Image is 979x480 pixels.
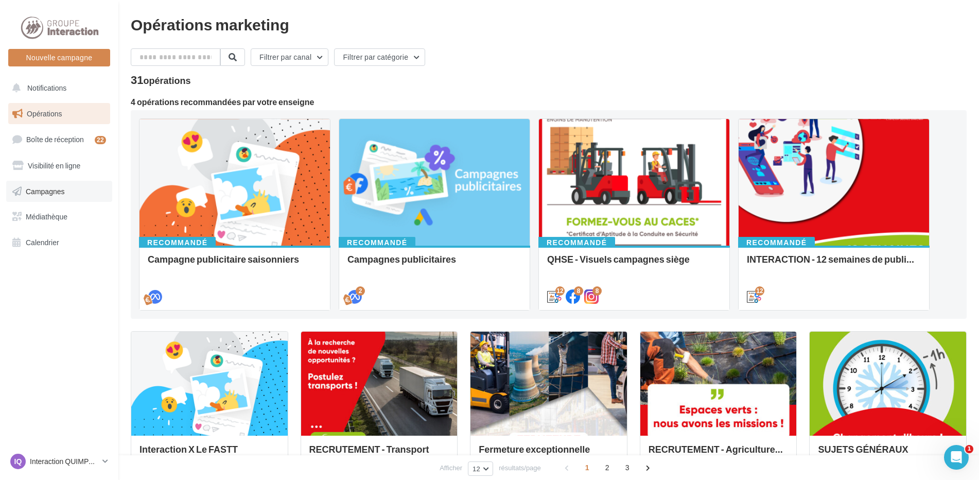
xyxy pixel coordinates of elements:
[6,155,112,177] a: Visibilité en ligne
[468,461,493,476] button: 12
[6,206,112,228] a: Médiathèque
[599,459,616,476] span: 2
[555,286,565,296] div: 12
[131,98,967,106] div: 4 opérations recommandées par votre enseigne
[28,161,80,170] span: Visibilité en ligne
[579,459,596,476] span: 1
[14,456,22,467] span: IQ
[251,48,328,66] button: Filtrer par canal
[30,456,98,467] p: Interaction QUIMPER
[6,232,112,253] a: Calendrier
[356,286,365,296] div: 2
[619,459,636,476] span: 3
[8,49,110,66] button: Nouvelle campagne
[27,83,66,92] span: Notifications
[538,237,615,248] div: Recommandé
[944,445,969,470] iframe: Intercom live chat
[473,465,480,473] span: 12
[347,254,521,275] div: Campagnes publicitaires
[747,254,921,275] div: INTERACTION - 12 semaines de publication
[26,238,59,247] span: Calendrier
[574,286,583,296] div: 8
[309,444,449,465] div: RECRUTEMENT - Transport
[965,445,973,453] span: 1
[139,237,216,248] div: Recommandé
[26,186,65,195] span: Campagnes
[6,103,112,125] a: Opérations
[95,136,106,144] div: 22
[26,212,67,221] span: Médiathèque
[26,135,84,144] span: Boîte de réception
[27,109,62,118] span: Opérations
[649,444,789,465] div: RECRUTEMENT - Agriculture / Espaces verts
[547,254,721,275] div: QHSE - Visuels campagnes siège
[139,444,279,465] div: Interaction X Le FASTT
[334,48,425,66] button: Filtrer par catégorie
[339,237,415,248] div: Recommandé
[818,444,958,465] div: SUJETS GÉNÉRAUX
[131,16,967,32] div: Opérations marketing
[479,444,619,465] div: Fermeture exceptionnelle
[592,286,602,296] div: 8
[738,237,815,248] div: Recommandé
[755,286,764,296] div: 12
[148,254,322,275] div: Campagne publicitaire saisonniers
[8,452,110,471] a: IQ Interaction QUIMPER
[499,463,541,473] span: résultats/page
[6,128,112,150] a: Boîte de réception22
[143,76,190,85] div: opérations
[6,181,112,202] a: Campagnes
[440,463,462,473] span: Afficher
[6,77,108,99] button: Notifications
[131,74,191,85] div: 31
